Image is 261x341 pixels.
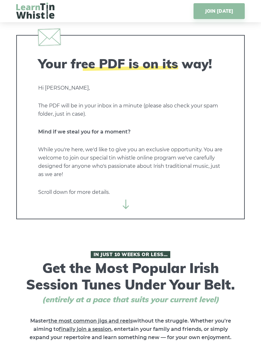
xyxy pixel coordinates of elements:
[16,3,54,19] img: LearnTinWhistle.com
[48,318,133,324] span: the most common jigs and reels
[30,318,231,340] strong: Master without the struggle. Whether you’re aiming to , entertain your family and friends, or sim...
[38,129,130,135] strong: Mind if we steal you for a moment?
[16,251,245,304] h1: Get the Most Popular Irish Session Tunes Under Your Belt.
[30,295,231,304] span: (entirely at a pace that suits your current level)
[91,251,170,258] span: In Just 10 Weeks or Less…
[38,84,223,92] p: Hi [PERSON_NAME],
[38,146,223,179] p: While you're here, we'd like to give you an exclusive opportunity. You are welcome to join our sp...
[38,102,223,118] p: The PDF will be in your inbox in a minute (please also check your spam folder, just in case).
[38,29,61,46] img: envelope.svg
[38,56,223,71] h2: Your free PDF is on its way!
[59,326,111,332] span: finally join a session
[194,3,245,19] a: JOIN [DATE]
[38,188,223,196] p: Scroll down for more details.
